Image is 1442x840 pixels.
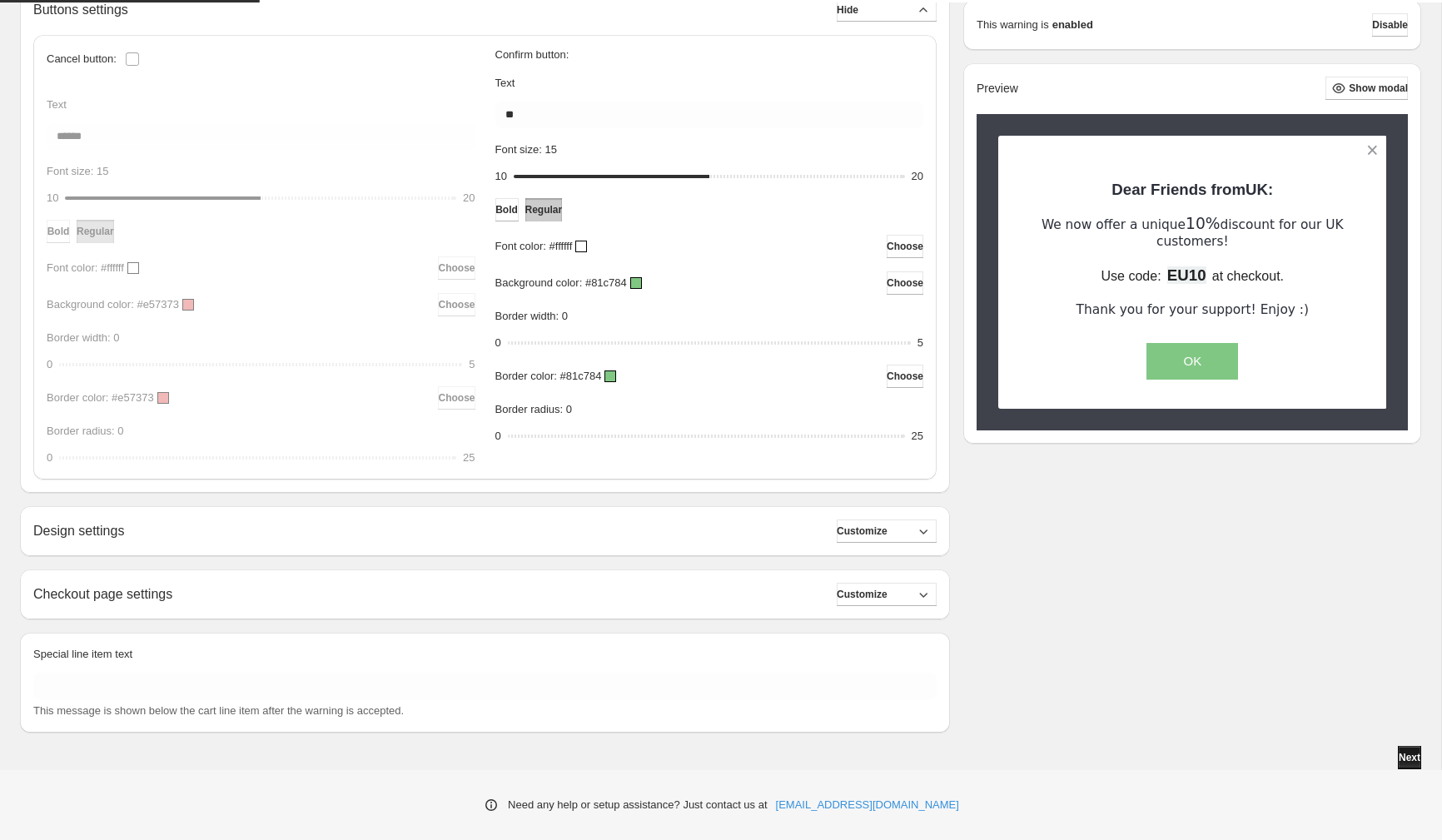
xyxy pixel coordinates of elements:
[887,240,923,253] span: Choose
[1027,301,1358,318] p: Thank you for your support! Enjoy :)
[47,52,117,66] h3: Cancel button:
[495,203,518,216] span: Bold
[1151,181,1246,198] span: Friends from
[1146,343,1238,380] button: OK
[837,583,937,606] button: Customize
[1186,215,1220,232] span: 10%
[525,203,563,216] span: Regular
[1246,181,1268,198] span: UK
[495,170,507,182] span: 10
[495,403,573,415] span: Border radius: 0
[1399,751,1420,764] span: Next
[917,335,923,351] div: 5
[1372,13,1408,37] button: Disable
[1212,269,1284,283] span: at checkout.
[1101,269,1161,283] span: Use code:
[887,365,923,388] button: Choose
[1349,82,1408,95] span: Show modal
[837,588,888,601] span: Customize
[33,704,404,717] span: This message is shown below the cart line item after the warning is accepted.
[33,2,128,17] h2: Buttons settings
[495,275,627,291] p: Background color: #81c784
[837,3,858,17] span: Hide
[977,17,1049,33] p: This warning is
[1052,17,1093,33] strong: enabled
[977,82,1018,96] h2: Preview
[1325,77,1408,100] button: Show modal
[1167,266,1206,284] span: EU10
[33,648,132,660] span: Special line item text
[837,524,888,538] span: Customize
[495,143,557,156] span: Font size: 15
[776,797,959,813] a: [EMAIL_ADDRESS][DOMAIN_NAME]
[887,271,923,295] button: Choose
[912,428,923,445] div: 25
[495,368,602,385] p: Border color: #81c784
[495,198,519,221] button: Bold
[525,198,563,221] button: Regular
[1027,216,1358,250] p: We now offer a unique discount for our UK customers!
[887,235,923,258] button: Choose
[495,77,515,89] span: Text
[1372,18,1408,32] span: Disable
[33,523,124,539] h2: Design settings
[495,238,573,255] p: Font color: #ffffff
[837,519,937,543] button: Customize
[495,430,501,442] span: 0
[1268,181,1273,198] span: :
[1398,746,1421,769] button: Next
[495,48,924,62] h3: Confirm button:
[887,370,923,383] span: Choose
[887,276,923,290] span: Choose
[33,586,172,602] h2: Checkout page settings
[495,336,501,349] span: 0
[1111,181,1146,198] span: Dear
[912,168,923,185] div: 20
[495,310,568,322] span: Border width: 0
